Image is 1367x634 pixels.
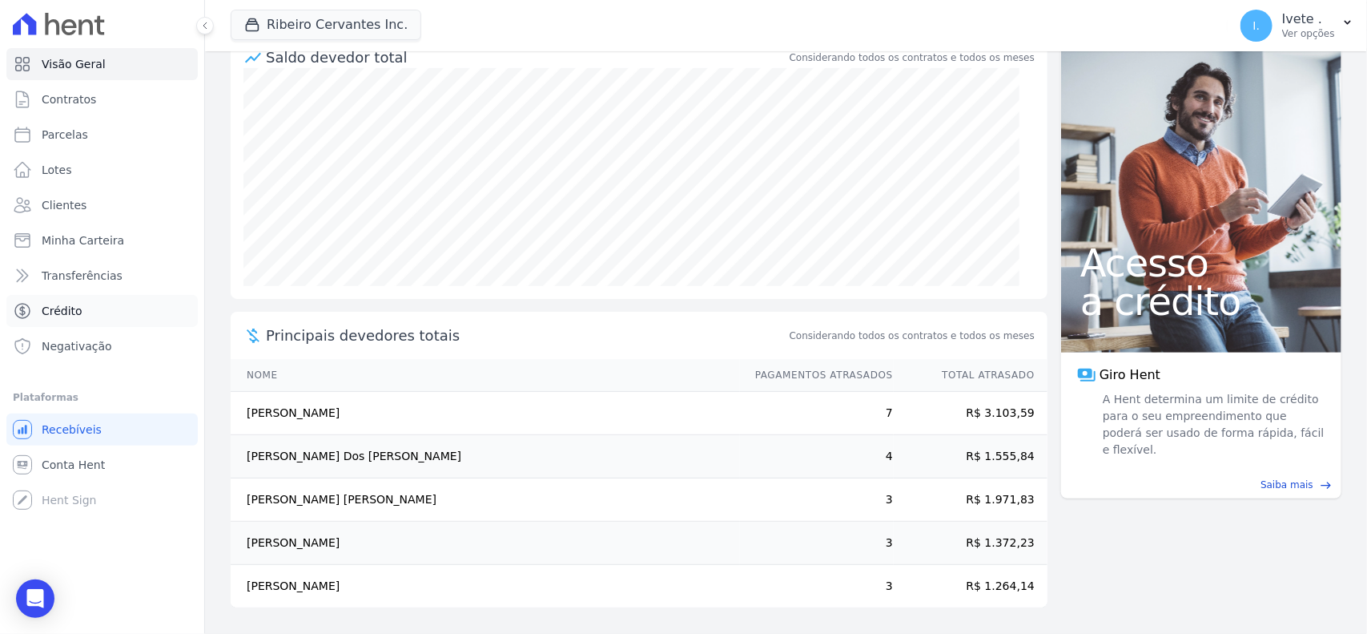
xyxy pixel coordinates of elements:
[6,260,198,292] a: Transferências
[42,457,105,473] span: Conta Hent
[894,522,1047,565] td: R$ 1.372,23
[231,359,740,392] th: Nome
[42,268,123,284] span: Transferências
[231,392,740,435] td: [PERSON_NAME]
[231,435,740,479] td: [PERSON_NAME] Dos [PERSON_NAME]
[42,197,86,213] span: Clientes
[6,154,198,186] a: Lotes
[6,330,198,362] a: Negativação
[42,127,88,143] span: Parcelas
[266,325,786,346] span: Principais devedores totais
[16,579,54,618] div: Open Intercom Messenger
[1260,478,1313,492] span: Saiba mais
[740,565,894,608] td: 3
[740,522,894,565] td: 3
[6,224,198,256] a: Minha Carteira
[1080,244,1322,282] span: Acesso
[6,414,198,446] a: Recebíveis
[790,50,1035,65] div: Considerando todos os contratos e todos os meses
[42,422,102,438] span: Recebíveis
[1282,11,1335,27] p: Ivete .
[231,479,740,522] td: [PERSON_NAME] [PERSON_NAME]
[1080,282,1322,321] span: a crédito
[6,119,198,151] a: Parcelas
[894,479,1047,522] td: R$ 1.971,83
[740,479,894,522] td: 3
[740,392,894,435] td: 7
[6,189,198,221] a: Clientes
[231,10,421,40] button: Ribeiro Cervantes Inc.
[42,91,96,107] span: Contratos
[790,329,1035,343] span: Considerando todos os contratos e todos os meses
[42,232,124,248] span: Minha Carteira
[1320,479,1332,491] span: east
[1253,20,1260,31] span: I.
[6,83,198,115] a: Contratos
[6,295,198,327] a: Crédito
[1228,3,1367,48] button: I. Ivete . Ver opções
[42,338,112,354] span: Negativação
[740,435,894,479] td: 4
[266,46,786,68] div: Saldo devedor total
[894,392,1047,435] td: R$ 3.103,59
[1282,27,1335,40] p: Ver opções
[13,388,191,407] div: Plataformas
[42,56,106,72] span: Visão Geral
[1100,365,1160,385] span: Giro Hent
[1071,478,1332,492] a: Saiba mais east
[894,565,1047,608] td: R$ 1.264,14
[894,359,1047,392] th: Total Atrasado
[42,162,72,178] span: Lotes
[1100,391,1325,458] span: A Hent determina um limite de crédito para o seu empreendimento que poderá ser usado de forma ráp...
[740,359,894,392] th: Pagamentos Atrasados
[42,303,82,319] span: Crédito
[6,449,198,481] a: Conta Hent
[6,48,198,80] a: Visão Geral
[894,435,1047,479] td: R$ 1.555,84
[231,522,740,565] td: [PERSON_NAME]
[231,565,740,608] td: [PERSON_NAME]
